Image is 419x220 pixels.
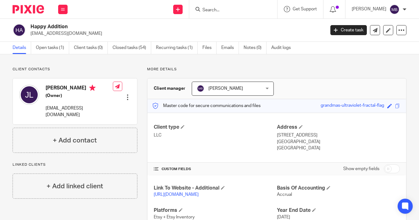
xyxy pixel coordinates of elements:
[277,124,400,131] h4: Address
[277,207,400,214] h4: Year End Date
[202,42,217,54] a: Files
[30,24,263,30] h2: Happy Addition
[271,42,295,54] a: Audit logs
[36,42,69,54] a: Open tasks (1)
[154,215,195,219] span: Etsy + Etsy Inventory
[147,67,406,72] p: More details
[154,192,199,197] a: [URL][DOMAIN_NAME]
[277,192,292,197] span: Accrual
[154,167,277,172] h4: CUSTOM FIELDS
[293,7,317,11] span: Get Support
[321,102,384,110] div: grandmas-ultraviolet-fractal-flag
[13,24,26,37] img: svg%3E
[156,42,198,54] a: Recurring tasks (1)
[46,105,113,118] p: [EMAIL_ADDRESS][DOMAIN_NAME]
[13,67,137,72] p: Client contacts
[208,86,243,91] span: [PERSON_NAME]
[277,215,290,219] span: [DATE]
[154,124,277,131] h4: Client type
[74,42,108,54] a: Client tasks (0)
[46,93,113,99] h5: (Owner)
[13,162,137,167] p: Linked clients
[46,85,113,93] h4: [PERSON_NAME]
[154,207,277,214] h4: Platforms
[352,6,386,12] p: [PERSON_NAME]
[89,85,96,91] i: Primary
[154,132,277,138] p: LLC
[277,132,400,138] p: [STREET_ADDRESS]
[277,185,400,191] h4: Basis Of Accounting
[30,30,321,37] p: [EMAIL_ADDRESS][DOMAIN_NAME]
[330,25,367,35] a: Create task
[343,166,379,172] label: Show empty fields
[277,145,400,151] p: [GEOGRAPHIC_DATA]
[389,4,400,14] img: svg%3E
[13,42,31,54] a: Details
[221,42,239,54] a: Emails
[202,8,258,13] input: Search
[197,85,204,92] img: svg%3E
[19,85,39,105] img: svg%3E
[47,181,103,191] h4: + Add linked client
[53,136,97,145] h4: + Add contact
[244,42,267,54] a: Notes (0)
[13,5,44,13] img: Pixie
[154,185,277,191] h4: Link To Website - Additional
[154,85,185,92] h3: Client manager
[113,42,151,54] a: Closed tasks (54)
[277,139,400,145] p: [GEOGRAPHIC_DATA]
[152,103,261,109] p: Master code for secure communications and files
